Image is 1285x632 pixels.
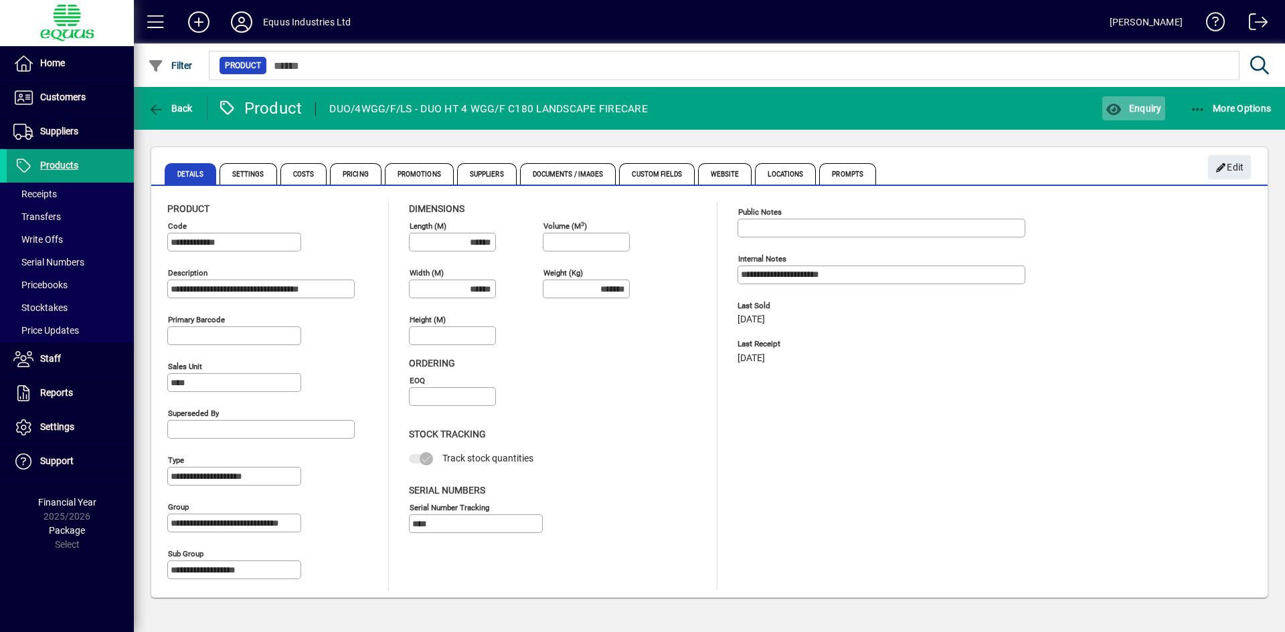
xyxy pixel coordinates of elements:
[168,362,202,371] mat-label: Sales unit
[7,342,134,376] a: Staff
[13,189,57,199] span: Receipts
[1106,103,1161,114] span: Enquiry
[698,163,752,185] span: Website
[49,525,85,536] span: Package
[7,377,134,410] a: Reports
[148,103,193,114] span: Back
[168,502,189,512] mat-label: Group
[520,163,616,185] span: Documents / Images
[330,163,381,185] span: Pricing
[225,59,261,72] span: Product
[738,207,782,217] mat-label: Public Notes
[7,81,134,114] a: Customers
[168,409,219,418] mat-label: Superseded by
[40,58,65,68] span: Home
[13,325,79,336] span: Price Updates
[280,163,327,185] span: Costs
[329,98,648,120] div: DUO/4WGG/F/LS - DUO HT 4 WGG/F C180 LANDSCAPE FIRECARE
[168,315,225,324] mat-label: Primary barcode
[40,92,86,102] span: Customers
[619,163,694,185] span: Custom Fields
[543,268,583,278] mat-label: Weight (Kg)
[7,47,134,80] a: Home
[40,455,74,466] span: Support
[177,10,220,34] button: Add
[1190,103,1272,114] span: More Options
[40,387,73,398] span: Reports
[1110,11,1183,33] div: [PERSON_NAME]
[410,315,446,324] mat-label: Height (m)
[148,60,193,71] span: Filter
[1187,96,1275,120] button: More Options
[1208,155,1251,179] button: Edit
[168,549,203,558] mat-label: Sub group
[134,96,207,120] app-page-header-button: Back
[738,340,938,348] span: Last Receipt
[1239,3,1268,46] a: Logout
[7,296,134,319] a: Stocktakes
[165,163,216,185] span: Details
[543,221,587,231] mat-label: Volume (m )
[7,183,134,205] a: Receipts
[410,268,444,278] mat-label: Width (m)
[145,96,196,120] button: Back
[38,497,96,508] span: Financial Year
[442,453,533,463] span: Track stock quantities
[7,228,134,251] a: Write Offs
[145,54,196,78] button: Filter
[13,280,68,290] span: Pricebooks
[410,221,446,231] mat-label: Length (m)
[13,257,84,268] span: Serial Numbers
[738,314,765,325] span: [DATE]
[220,163,277,185] span: Settings
[13,234,63,245] span: Write Offs
[7,319,134,342] a: Price Updates
[7,205,134,228] a: Transfers
[581,220,584,227] sup: 3
[738,353,765,364] span: [DATE]
[13,302,68,313] span: Stocktakes
[220,10,263,34] button: Profile
[738,302,938,310] span: Last Sold
[819,163,876,185] span: Prompts
[409,203,464,214] span: Dimensions
[40,126,78,136] span: Suppliers
[385,163,454,185] span: Promotions
[409,358,455,368] span: Ordering
[410,502,489,512] mat-label: Serial Number tracking
[40,421,74,432] span: Settings
[755,163,816,185] span: Locations
[40,160,78,171] span: Products
[457,163,517,185] span: Suppliers
[167,203,209,214] span: Product
[409,485,485,496] span: Serial Numbers
[40,353,61,364] span: Staff
[7,411,134,444] a: Settings
[7,445,134,478] a: Support
[168,268,207,278] mat-label: Description
[7,251,134,274] a: Serial Numbers
[168,455,184,465] mat-label: Type
[168,221,187,231] mat-label: Code
[218,98,303,119] div: Product
[7,274,134,296] a: Pricebooks
[1215,156,1244,179] span: Edit
[409,429,486,439] span: Stock Tracking
[13,211,61,222] span: Transfers
[738,254,786,264] mat-label: Internal Notes
[263,11,351,33] div: Equus Industries Ltd
[410,376,425,385] mat-label: EOQ
[1102,96,1165,120] button: Enquiry
[1196,3,1225,46] a: Knowledge Base
[7,115,134,148] a: Suppliers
